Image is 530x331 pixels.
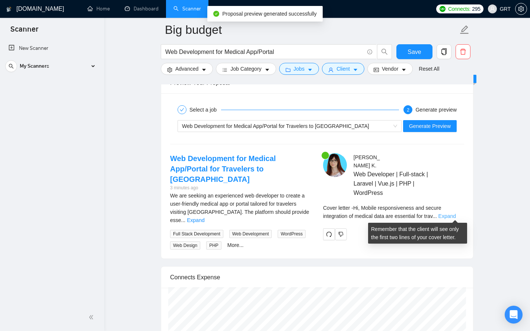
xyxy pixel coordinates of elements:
[335,228,347,240] button: dislike
[161,63,213,75] button: settingAdvancedcaret-down
[419,65,439,73] a: Reset All
[456,48,470,55] span: delete
[165,20,458,39] input: Scanner name...
[353,67,358,73] span: caret-down
[20,59,49,74] span: My Scanners
[170,267,464,288] div: Connects Expense
[125,6,159,12] a: dashboardDashboard
[181,217,186,223] span: ...
[189,105,221,114] div: Select a job
[456,44,470,59] button: delete
[285,67,291,73] span: folder
[382,65,398,73] span: Vendor
[9,41,95,56] a: New Scanner
[170,241,200,250] span: Web Design
[354,154,380,168] span: [PERSON_NAME] K .
[222,11,317,17] span: Proposal preview generated successfully
[415,105,457,114] div: Generate preview
[206,241,221,250] span: PHP
[265,67,270,73] span: caret-down
[437,44,451,59] button: copy
[322,63,364,75] button: userClientcaret-down
[323,228,335,240] button: redo
[505,306,523,324] div: Open Intercom Messenger
[396,44,432,59] button: Save
[278,230,306,238] span: WordPress
[515,6,527,12] span: setting
[165,47,364,57] input: Search Freelance Jobs...
[460,25,469,35] span: edit
[367,49,372,54] span: info-circle
[323,231,335,237] span: redo
[438,213,456,219] a: Expand
[323,204,464,220] div: Remember that the client will see only the first two lines of your cover letter.
[374,67,379,73] span: idcard
[87,6,110,12] a: homeHome
[5,60,17,72] button: search
[448,5,470,13] span: Connects:
[167,67,172,73] span: setting
[377,48,392,55] span: search
[216,63,276,75] button: barsJob Categorycaret-down
[490,6,495,12] span: user
[187,217,204,223] a: Expand
[515,6,527,12] a: setting
[294,65,305,73] span: Jobs
[472,5,480,13] span: 295
[323,153,347,177] img: c1dSA1Sanb3UJ4tXDzU7zmv3bZJYLMJTdt9ntF7Y1QFSFrdUuGEW8-PFTOwPdHVloE
[170,184,311,192] div: 3 minutes ago
[4,24,44,39] span: Scanner
[354,170,442,197] span: Web Developer | Full-stack | Laravel | Vue.js | PHP | WordPress
[408,47,421,57] span: Save
[229,230,272,238] span: Web Development
[515,3,527,15] button: setting
[403,120,457,132] button: Generate Preview
[407,107,409,113] span: 2
[170,192,311,224] div: We are seeking an experienced web developer to create a user-friendly medical app or portal tailo...
[368,223,467,244] div: Remember that the client will see only the first two lines of your cover letter.
[367,63,413,75] button: idcardVendorcaret-down
[222,67,227,73] span: bars
[338,231,344,237] span: dislike
[180,107,184,112] span: check
[409,122,451,130] span: Generate Preview
[437,48,451,55] span: copy
[6,3,12,15] img: logo
[230,65,261,73] span: Job Category
[89,314,96,321] span: double-left
[170,193,309,223] span: We are seeking an experienced web developer to create a user-friendly medical app or portal tailo...
[170,230,223,238] span: Full Stack Development
[175,65,198,73] span: Advanced
[307,67,313,73] span: caret-down
[323,205,441,219] span: Cover letter - Hi, Mobile responsiveness and secure integration of medical data are essential for...
[201,67,207,73] span: caret-down
[213,11,219,17] span: check-circle
[328,67,333,73] span: user
[336,65,350,73] span: Client
[170,154,276,183] a: Web Development for Medical App/Portal for Travelers to [GEOGRAPHIC_DATA]
[432,213,437,219] span: ...
[3,59,101,77] li: My Scanners
[227,242,244,248] a: More...
[3,41,101,56] li: New Scanner
[401,67,406,73] span: caret-down
[440,6,446,12] img: upwork-logo.png
[279,63,319,75] button: folderJobscaret-down
[173,6,201,12] a: searchScanner
[6,64,17,69] span: search
[182,123,369,129] span: Web Development for Medical App/Portal for Travelers to [GEOGRAPHIC_DATA]
[377,44,392,59] button: search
